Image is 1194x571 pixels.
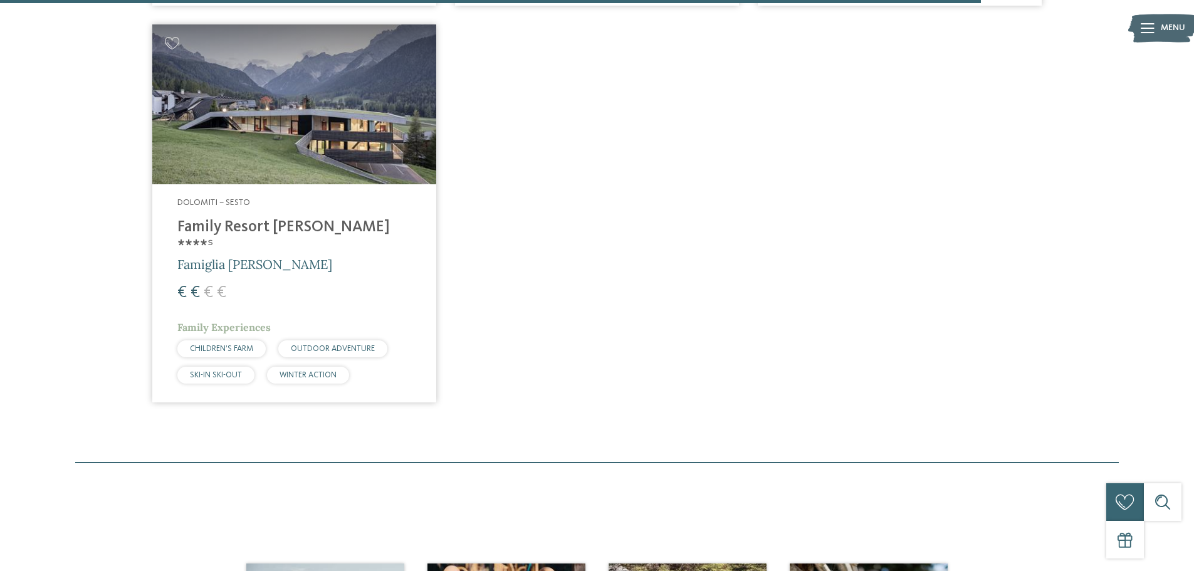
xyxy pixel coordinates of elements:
span: CHILDREN’S FARM [190,345,253,353]
span: € [204,285,213,301]
span: SKI-IN SKI-OUT [190,371,242,379]
span: € [177,285,187,301]
img: Family Resort Rainer ****ˢ [152,24,436,184]
span: OUTDOOR ADVENTURE [291,345,375,353]
span: € [191,285,200,301]
span: Dolomiti – Sesto [177,198,250,207]
h4: Family Resort [PERSON_NAME] ****ˢ [177,218,411,256]
span: Famiglia [PERSON_NAME] [177,256,332,272]
span: Family Experiences [177,321,271,333]
span: WINTER ACTION [280,371,337,379]
a: Cercate un hotel per famiglie? Qui troverete solo i migliori! Dolomiti – Sesto Family Resort [PER... [152,24,436,402]
span: € [217,285,226,301]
